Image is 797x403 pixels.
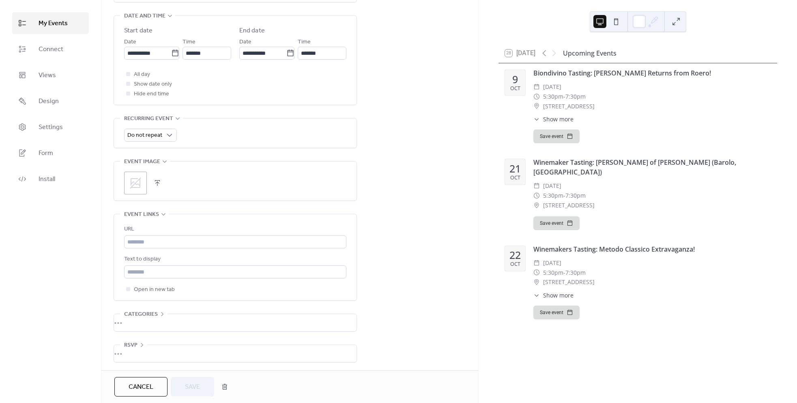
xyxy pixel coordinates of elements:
[114,345,357,362] div: •••
[39,175,55,184] span: Install
[563,191,565,200] span: -
[533,157,771,177] div: Winemaker Tasting: [PERSON_NAME] of [PERSON_NAME] (Barolo, [GEOGRAPHIC_DATA])
[533,306,580,319] button: Save event
[543,82,561,92] span: [DATE]
[124,157,160,167] span: Event image
[39,19,68,28] span: My Events
[510,262,520,267] div: Oct
[533,115,574,123] button: ​Show more
[114,314,357,331] div: •••
[533,191,540,200] div: ​
[533,82,540,92] div: ​
[12,168,89,190] a: Install
[533,200,540,210] div: ​
[12,116,89,138] a: Settings
[543,268,563,278] span: 5:30pm
[533,291,540,300] div: ​
[565,268,586,278] span: 7:30pm
[39,123,63,132] span: Settings
[510,86,520,91] div: Oct
[124,37,136,47] span: Date
[39,71,56,80] span: Views
[543,101,595,111] span: [STREET_ADDRESS]
[134,70,150,80] span: All day
[533,291,574,300] button: ​Show more
[127,130,162,141] span: Do not repeat
[124,11,165,21] span: Date and time
[543,258,561,268] span: [DATE]
[543,115,574,123] span: Show more
[298,37,311,47] span: Time
[134,285,175,295] span: Open in new tab
[543,291,574,300] span: Show more
[239,37,251,47] span: Date
[533,129,580,143] button: Save event
[509,164,521,174] div: 21
[533,68,771,78] div: Biondivino Tasting: [PERSON_NAME] Returns from Roero!
[512,74,518,84] div: 9
[533,115,540,123] div: ​
[124,224,345,234] div: URL
[12,90,89,112] a: Design
[134,80,172,89] span: Show date only
[543,181,561,191] span: [DATE]
[12,38,89,60] a: Connect
[543,200,595,210] span: [STREET_ADDRESS]
[124,341,137,350] span: RSVP
[533,277,540,287] div: ​
[533,216,580,230] button: Save event
[543,92,563,101] span: 5:30pm
[114,377,168,397] button: Cancel
[124,254,345,264] div: Text to display
[565,191,586,200] span: 7:30pm
[183,37,195,47] span: Time
[124,26,153,36] div: Start date
[563,48,617,58] div: Upcoming Events
[510,175,520,181] div: Oct
[533,181,540,191] div: ​
[124,114,173,124] span: Recurring event
[12,142,89,164] a: Form
[239,26,265,36] div: End date
[39,45,63,54] span: Connect
[39,97,59,106] span: Design
[563,92,565,101] span: -
[533,244,771,254] div: Winemakers Tasting: Metodo Classico Extravaganza!
[124,172,147,194] div: ;
[509,250,521,260] div: 22
[543,191,563,200] span: 5:30pm
[533,258,540,268] div: ​
[12,12,89,34] a: My Events
[533,268,540,278] div: ​
[543,277,595,287] span: [STREET_ADDRESS]
[533,92,540,101] div: ​
[134,89,169,99] span: Hide end time
[12,64,89,86] a: Views
[39,149,53,158] span: Form
[565,92,586,101] span: 7:30pm
[533,101,540,111] div: ​
[129,382,153,392] span: Cancel
[124,310,158,319] span: Categories
[124,210,159,220] span: Event links
[563,268,565,278] span: -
